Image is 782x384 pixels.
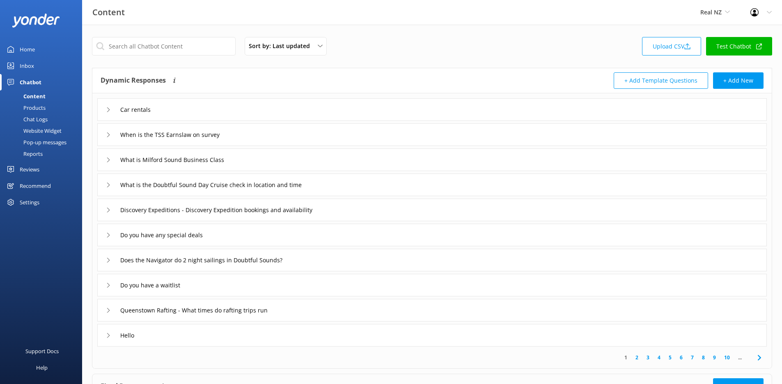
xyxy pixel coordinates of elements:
div: Content [5,90,46,102]
a: 9 [709,354,720,361]
div: Products [5,102,46,113]
a: 3 [642,354,654,361]
div: Chat Logs [5,113,48,125]
img: yonder-white-logo.png [12,14,60,27]
div: Recommend [20,178,51,194]
a: 8 [698,354,709,361]
a: 10 [720,354,734,361]
button: + Add Template Questions [614,72,708,89]
button: + Add New [713,72,764,89]
span: ... [734,354,746,361]
a: 1 [620,354,631,361]
div: Home [20,41,35,58]
h3: Content [92,6,125,19]
a: Test Chatbot [706,37,772,56]
a: Upload CSV [642,37,701,56]
div: Help [36,359,48,376]
input: Search all Chatbot Content [92,37,236,56]
div: Website Widget [5,125,62,136]
div: Reports [5,148,43,160]
a: 6 [676,354,687,361]
a: Products [5,102,82,113]
div: Chatbot [20,74,41,90]
a: 7 [687,354,698,361]
div: Inbox [20,58,34,74]
a: Content [5,90,82,102]
div: Settings [20,194,39,211]
h4: Dynamic Responses [101,72,166,89]
a: 2 [631,354,642,361]
a: 5 [665,354,676,361]
a: Pop-up messages [5,136,82,148]
div: Pop-up messages [5,136,67,148]
a: Website Widget [5,125,82,136]
a: Reports [5,148,82,160]
a: Chat Logs [5,113,82,125]
span: Sort by: Last updated [249,42,315,51]
a: 4 [654,354,665,361]
div: Support Docs [25,343,59,359]
span: Real NZ [700,8,722,16]
div: Reviews [20,161,39,178]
